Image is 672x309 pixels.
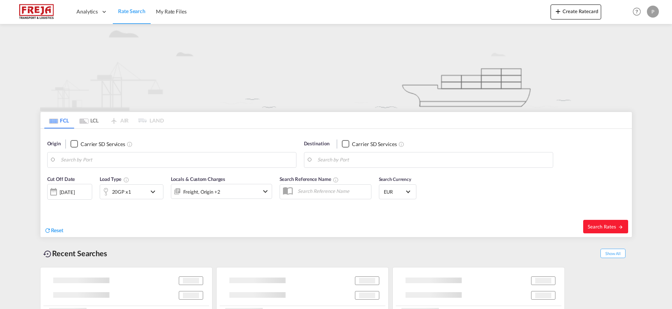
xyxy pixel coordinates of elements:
div: icon-refreshReset [44,227,64,235]
img: new-FCL.png [40,24,632,111]
span: My Rate Files [156,8,187,15]
img: 586607c025bf11f083711d99603023e7.png [11,3,62,20]
span: Destination [304,140,329,148]
input: Search by Port [61,154,292,166]
span: Origin [47,140,61,148]
md-tab-item: LCL [74,112,104,128]
div: P [647,6,659,18]
md-datepicker: Select [47,199,53,209]
md-icon: Unchecked: Search for CY (Container Yard) services for all selected carriers.Checked : Search for... [398,141,404,147]
md-icon: icon-backup-restore [43,249,52,258]
span: Search Reference Name [280,176,339,182]
div: Help [630,5,647,19]
span: Rate Search [118,8,145,14]
md-icon: Unchecked: Search for CY (Container Yard) services for all selected carriers.Checked : Search for... [127,141,133,147]
div: 20GP x1 [112,187,131,197]
span: Reset [51,227,64,233]
md-pagination-wrapper: Use the left and right arrow keys to navigate between tabs [44,112,164,128]
input: Search Reference Name [294,185,371,197]
div: [DATE] [60,189,75,196]
span: Load Type [100,176,129,182]
md-icon: icon-arrow-right [618,224,623,230]
div: Origin Checkbox No InkUnchecked: Search for CY (Container Yard) services for all selected carrier... [40,129,632,237]
div: Recent Searches [40,245,111,262]
span: Search Currency [379,176,412,182]
button: icon-plus 400-fgCreate Ratecard [551,4,601,19]
md-checkbox: Checkbox No Ink [342,140,397,148]
div: 20GP x1icon-chevron-down [100,184,163,199]
md-checkbox: Checkbox No Ink [70,140,125,148]
span: Cut Off Date [47,176,75,182]
div: Carrier SD Services [81,140,125,148]
button: Search Ratesicon-arrow-right [583,220,628,233]
md-icon: icon-refresh [44,227,51,234]
md-icon: icon-plus 400-fg [554,7,563,16]
md-tab-item: FCL [44,112,74,128]
md-icon: Select multiple loads to view rates [123,177,129,183]
md-icon: icon-chevron-down [148,187,161,196]
span: Search Rates [588,224,624,230]
md-icon: icon-chevron-down [261,187,270,196]
span: Show All [600,249,625,258]
span: Help [630,5,643,18]
span: Analytics [76,8,98,15]
div: [DATE] [47,184,92,200]
div: Carrier SD Services [352,140,397,148]
md-icon: Your search will be saved by the below given name [333,177,339,183]
input: Search by Port [317,154,549,166]
div: Freight Origin Destination Dock Stuffingicon-chevron-down [171,184,272,199]
md-select: Select Currency: € EUREuro [383,186,412,197]
span: Locals & Custom Charges [171,176,226,182]
div: Freight Origin Destination Dock Stuffing [183,187,220,197]
span: EUR [384,188,405,195]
